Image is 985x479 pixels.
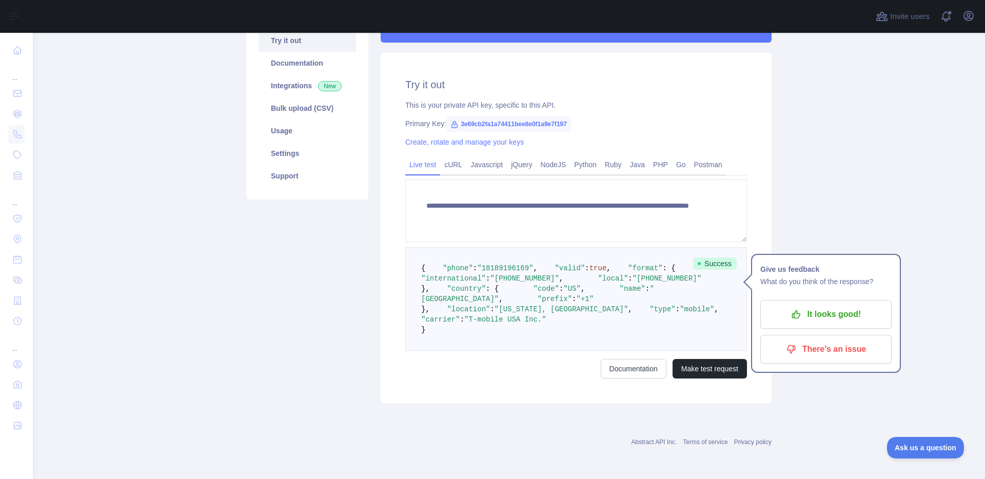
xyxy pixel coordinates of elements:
span: "18189196169" [477,264,533,272]
div: Primary Key: [405,118,747,129]
a: Settings [259,142,356,165]
span: "carrier" [421,315,460,324]
span: "location" [447,305,490,313]
span: { [421,264,425,272]
iframe: Toggle Customer Support [887,437,964,458]
span: : [473,264,477,272]
span: , [559,274,563,283]
span: "code" [533,285,559,293]
span: "mobile" [680,305,714,313]
p: There's an issue [768,341,884,358]
span: true [589,264,607,272]
h2: Try it out [405,77,747,92]
a: Javascript [466,156,507,173]
button: Invite users [874,8,932,25]
span: : [572,295,576,303]
span: : { [486,285,499,293]
a: Documentation [259,52,356,74]
a: Java [626,156,649,173]
span: : [460,315,464,324]
span: "prefix" [538,295,572,303]
a: PHP [649,156,672,173]
a: Usage [259,119,356,142]
p: What do you think of the response? [760,275,892,288]
span: : [676,305,680,313]
div: ... [8,187,25,207]
span: Success [693,257,737,270]
span: , [628,305,632,313]
span: : { [663,264,676,272]
a: Try it out [259,29,356,52]
span: , [581,285,585,293]
a: Integrations New [259,74,356,97]
span: "[PHONE_NUMBER]" [490,274,559,283]
a: jQuery [507,156,536,173]
span: "valid" [555,264,585,272]
span: }, [421,305,430,313]
a: Python [570,156,601,173]
span: "country" [447,285,486,293]
a: cURL [440,156,466,173]
span: : [628,274,632,283]
a: Documentation [601,359,666,378]
h1: Give us feedback [760,263,892,275]
span: , [499,295,503,303]
span: "+1" [576,295,594,303]
span: "T-mobile USA Inc." [464,315,546,324]
span: "format" [628,264,662,272]
span: "[US_STATE], [GEOGRAPHIC_DATA]" [495,305,628,313]
span: Invite users [890,11,930,23]
span: : [490,305,494,313]
a: Terms of service [683,438,727,446]
a: Support [259,165,356,187]
button: There's an issue [760,335,892,364]
span: "US" [563,285,581,293]
div: This is your private API key, specific to this API. [405,100,747,110]
span: New [318,81,342,91]
a: Privacy policy [734,438,772,446]
span: "type" [649,305,675,313]
button: It looks good! [760,300,892,329]
span: "phone" [443,264,473,272]
a: Create, rotate and manage your keys [405,138,524,146]
span: "name" [620,285,645,293]
span: } [421,326,425,334]
div: ... [8,332,25,353]
span: , [714,305,718,313]
span: : [486,274,490,283]
span: : [645,285,649,293]
a: Bulk upload (CSV) [259,97,356,119]
a: Go [672,156,690,173]
a: Ruby [601,156,626,173]
a: Postman [690,156,726,173]
span: "local" [598,274,628,283]
a: Live test [405,156,440,173]
p: It looks good! [768,306,884,323]
span: "[PHONE_NUMBER]" [633,274,701,283]
div: ... [8,62,25,82]
a: NodeJS [536,156,570,173]
span: : [559,285,563,293]
button: Make test request [673,359,747,378]
span: }, [421,285,430,293]
span: : [585,264,589,272]
span: 3e69cb2fa1a74411bee8e0f1a9e7f197 [446,116,571,132]
a: Abstract API Inc. [632,438,677,446]
span: , [606,264,610,272]
span: , [533,264,537,272]
span: "international" [421,274,486,283]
